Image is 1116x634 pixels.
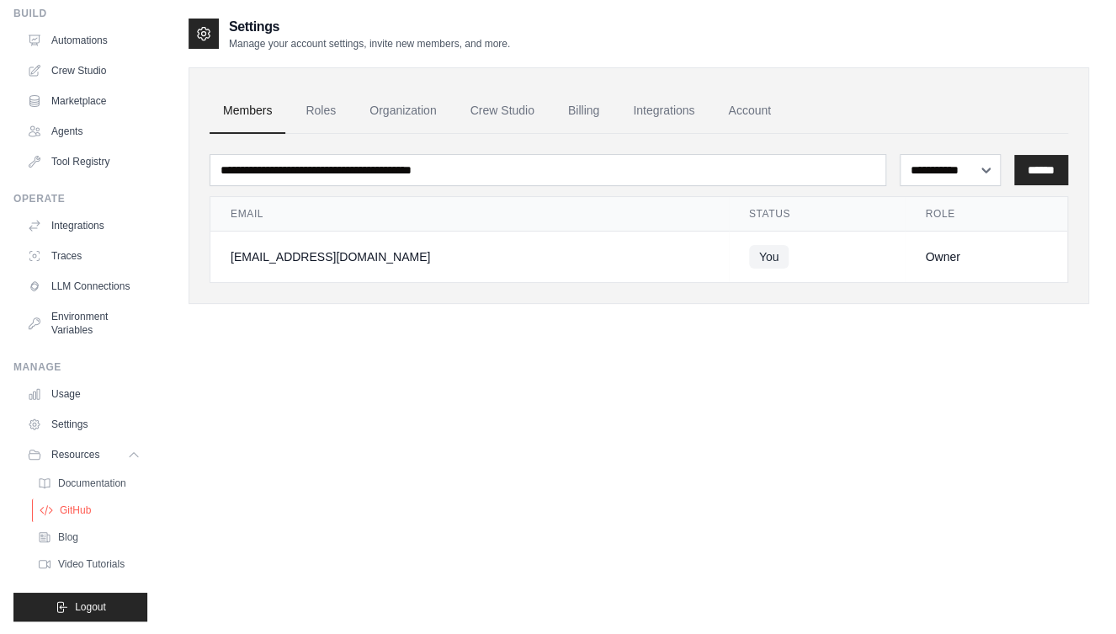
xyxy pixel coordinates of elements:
[60,503,91,517] span: GitHub
[20,27,147,54] a: Automations
[749,245,789,269] span: You
[619,88,708,134] a: Integrations
[20,88,147,115] a: Marketplace
[229,37,510,51] p: Manage your account settings, invite new members, and more.
[51,448,99,461] span: Resources
[58,477,126,490] span: Documentation
[20,212,147,239] a: Integrations
[20,242,147,269] a: Traces
[20,381,147,408] a: Usage
[75,600,106,614] span: Logout
[13,593,147,621] button: Logout
[13,7,147,20] div: Build
[13,360,147,374] div: Manage
[30,552,147,576] a: Video Tutorials
[58,530,78,544] span: Blog
[20,411,147,438] a: Settings
[20,118,147,145] a: Agents
[20,273,147,300] a: LLM Connections
[30,525,147,549] a: Blog
[210,197,729,232] th: Email
[20,441,147,468] button: Resources
[292,88,349,134] a: Roles
[229,17,510,37] h2: Settings
[58,557,125,571] span: Video Tutorials
[356,88,449,134] a: Organization
[32,498,149,522] a: GitHub
[925,248,1047,265] div: Owner
[905,197,1067,232] th: Role
[20,303,147,344] a: Environment Variables
[30,472,147,495] a: Documentation
[210,88,285,134] a: Members
[231,248,709,265] div: [EMAIL_ADDRESS][DOMAIN_NAME]
[13,192,147,205] div: Operate
[457,88,548,134] a: Crew Studio
[20,148,147,175] a: Tool Registry
[555,88,613,134] a: Billing
[729,197,906,232] th: Status
[715,88,784,134] a: Account
[20,57,147,84] a: Crew Studio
